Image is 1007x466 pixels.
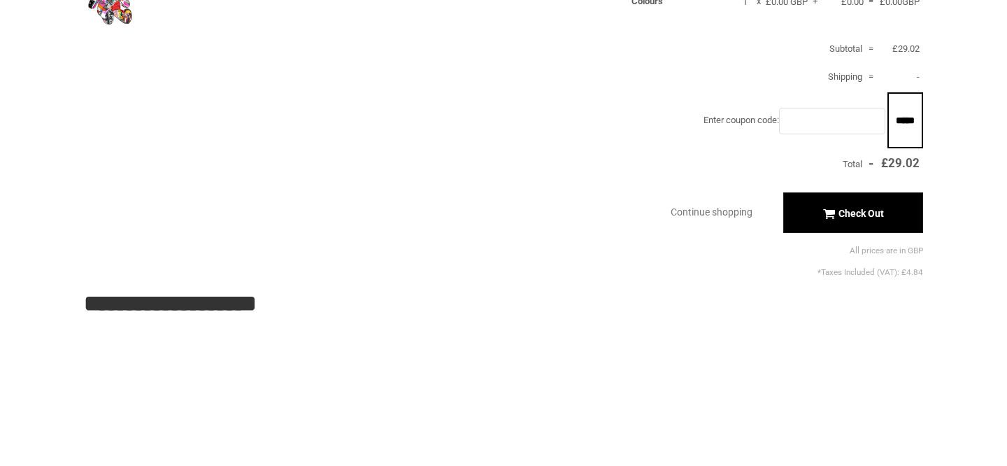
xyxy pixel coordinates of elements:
[898,43,920,54] span: 29.02
[874,66,923,87] div: -
[503,240,923,262] div: All prices are in GBP
[867,66,874,85] div: =
[874,40,923,59] div: £
[838,208,884,219] span: Check Out
[874,154,923,173] div: £29.02
[828,66,867,85] div: Shipping
[867,42,874,57] div: =
[503,262,923,283] div: Taxes Included (VAT): £4.84
[829,42,867,57] div: Subtotal
[641,192,781,232] a: Continue shopping
[867,157,874,172] div: =
[843,157,867,172] div: Total
[704,92,923,149] form: Enter coupon code:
